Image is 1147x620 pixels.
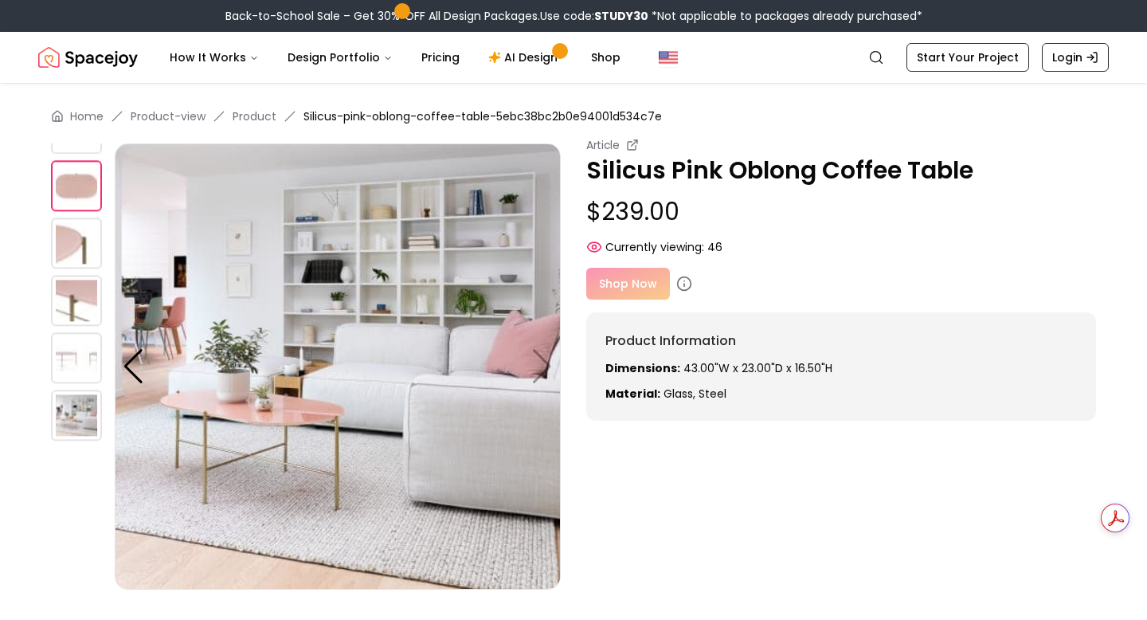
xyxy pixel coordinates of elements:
[157,41,633,73] nav: Main
[664,386,726,402] span: glass, steel
[51,218,102,269] img: https://storage.googleapis.com/spacejoy-main/assets/5ebc38bc2b0e94001d534c7e/product_4_d8n5113de7j
[586,198,1096,226] p: $239.00
[605,332,1077,351] h6: Product Information
[476,41,575,73] a: AI Design
[233,108,276,124] a: Product
[38,41,138,73] img: Spacejoy Logo
[594,8,648,24] b: STUDY30
[707,239,722,255] span: 46
[38,32,1109,83] nav: Global
[115,143,561,590] img: https://storage.googleapis.com/spacejoy-main/assets/5ebc38bc2b0e94001d534c7e/product_7_ga1p2fplk5l
[605,239,704,255] span: Currently viewing:
[38,41,138,73] a: Spacejoy
[409,41,472,73] a: Pricing
[51,275,102,326] img: https://storage.googleapis.com/spacejoy-main/assets/5ebc38bc2b0e94001d534c7e/product_5_5p84ja6jpid5
[51,390,102,441] img: https://storage.googleapis.com/spacejoy-main/assets/5ebc38bc2b0e94001d534c7e/product_7_ga1p2fplk5l
[648,8,922,24] span: *Not applicable to packages already purchased*
[51,160,102,211] img: https://storage.googleapis.com/spacejoy-main/assets/5ebc38bc2b0e94001d534c7e/product_3_p8nh765c78mf
[51,103,102,154] img: https://storage.googleapis.com/spacejoy-main/assets/5ebc38bc2b0e94001d534c7e/product_2_4f1p5i68mgn
[540,8,648,24] span: Use code:
[586,137,620,153] small: Article
[303,108,662,124] span: Silicus-pink-oblong-coffee-table-5ebc38bc2b0e94001d534c7e
[225,8,922,24] div: Back-to-School Sale – Get 30% OFF All Design Packages.
[157,41,272,73] button: How It Works
[70,108,104,124] a: Home
[578,41,633,73] a: Shop
[275,41,405,73] button: Design Portfolio
[51,108,1096,124] nav: breadcrumb
[906,43,1029,72] a: Start Your Project
[659,48,678,67] img: United States
[605,386,660,402] strong: Material:
[605,360,1077,376] p: 43.00"W x 23.00"D x 16.50"H
[51,332,102,383] img: https://storage.googleapis.com/spacejoy-main/assets/5ebc38bc2b0e94001d534c7e/product_6_908hcldck80c
[131,108,206,124] a: Product-view
[1042,43,1109,72] a: Login
[586,156,1096,185] p: Silicus Pink Oblong Coffee Table
[605,360,680,376] strong: Dimensions:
